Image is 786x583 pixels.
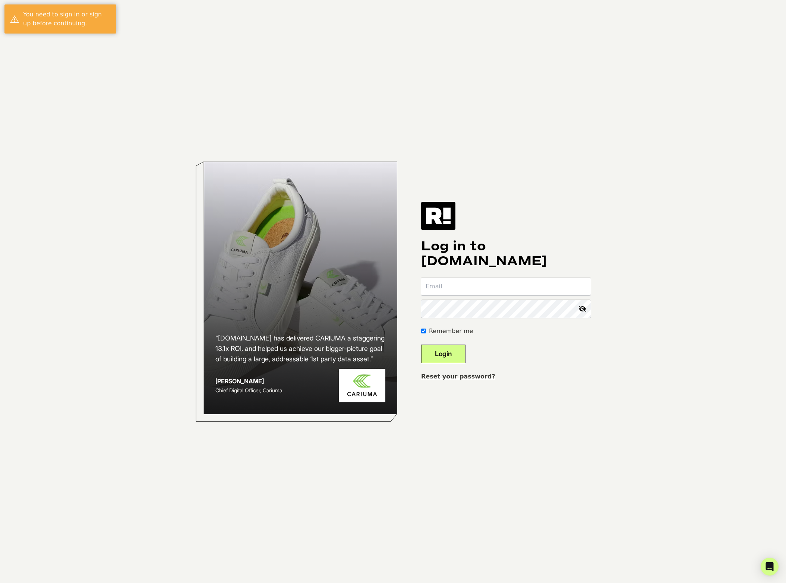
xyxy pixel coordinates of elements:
h2: “[DOMAIN_NAME] has delivered CARIUMA a staggering 13.1x ROI, and helped us achieve our bigger-pic... [215,333,385,364]
button: Login [421,345,465,363]
img: Cariuma [339,369,385,403]
a: Reset your password? [421,373,495,380]
label: Remember me [429,327,473,336]
h1: Log in to [DOMAIN_NAME] [421,239,591,269]
span: Chief Digital Officer, Cariuma [215,387,282,393]
img: Retention.com [421,202,455,229]
div: Open Intercom Messenger [761,558,779,576]
strong: [PERSON_NAME] [215,377,264,385]
div: You need to sign in or sign up before continuing. [23,10,111,28]
input: Email [421,278,591,295]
